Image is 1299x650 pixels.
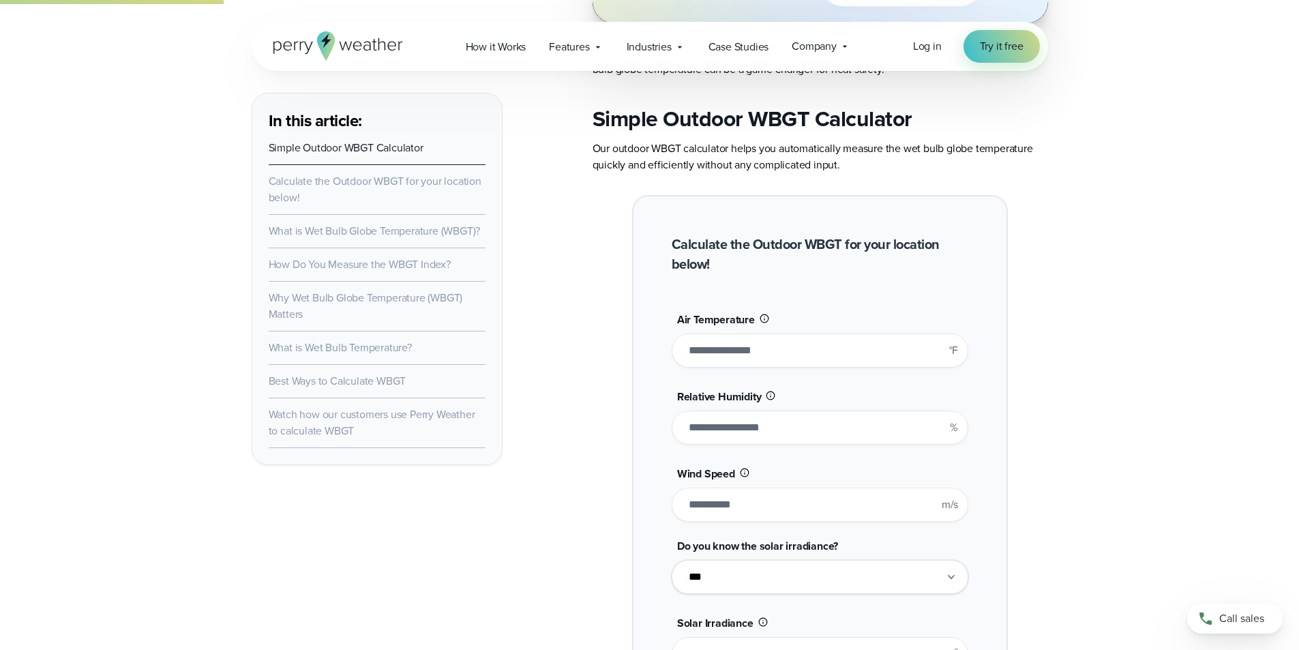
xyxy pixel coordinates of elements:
a: What is Wet Bulb Temperature? [269,340,412,355]
p: Our outdoor WBGT calculator helps you automatically measure the wet bulb globe temperature quickl... [593,141,1048,173]
a: How it Works [454,33,538,61]
a: How Do You Measure the WBGT Index? [269,256,451,272]
a: Call sales [1187,604,1283,634]
span: Do you know the solar irradiance? [677,538,838,554]
span: Industries [627,39,672,55]
span: Call sales [1219,610,1264,627]
a: Case Studies [697,33,781,61]
span: Try it free [980,38,1024,55]
span: How it Works [466,39,526,55]
span: Log in [913,38,942,54]
span: Company [792,38,837,55]
span: Features [549,39,589,55]
a: Why Wet Bulb Globe Temperature (WBGT) Matters [269,290,463,322]
h2: Calculate the Outdoor WBGT for your location below! [672,235,968,274]
a: Best Ways to Calculate WBGT [269,373,406,389]
h2: Simple Outdoor WBGT Calculator [593,105,1048,132]
a: What is Wet Bulb Globe Temperature (WBGT)? [269,223,481,239]
a: Watch how our customers use Perry Weather to calculate WBGT [269,407,475,439]
a: Calculate the Outdoor WBGT for your location below! [269,173,481,205]
a: Simple Outdoor WBGT Calculator [269,140,423,156]
a: Try it free [964,30,1040,63]
a: Log in [913,38,942,55]
span: Solar Irradiance [677,615,753,631]
span: Case Studies [708,39,769,55]
span: Wind Speed [677,466,735,482]
span: Air Temperature [677,312,755,327]
h3: In this article: [269,110,486,132]
span: Relative Humidity [677,389,762,404]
